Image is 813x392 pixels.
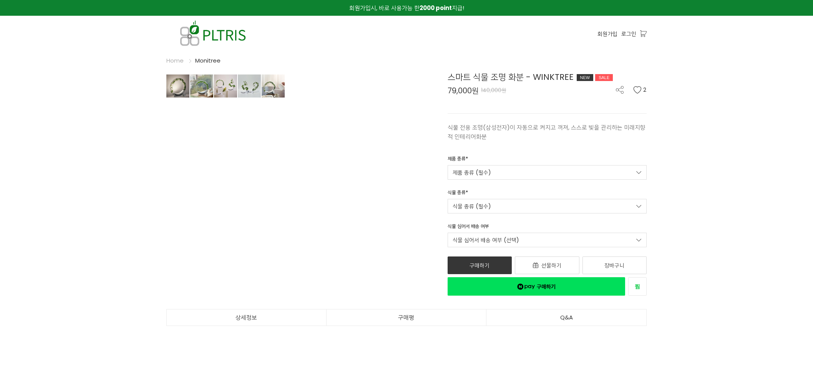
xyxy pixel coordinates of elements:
[448,189,468,199] div: 식물 종류
[420,4,452,12] strong: 2000 point
[541,261,561,269] span: 선물하기
[448,256,512,274] a: 구매하기
[448,71,647,83] div: 스마트 식물 조명 화분 - WINKTREE
[597,30,617,38] a: 회원가입
[582,256,647,274] a: 장바구니
[448,223,489,233] div: 식물 심어서 배송 여부
[621,30,636,38] a: 로그인
[195,56,221,65] a: Monitree
[448,123,647,141] p: 식물 전용 조명(삼성전자)이 자동으로 켜지고 꺼져, 스스로 빛을 관리하는 미래지향적 인테리어화분
[643,86,647,94] span: 2
[628,277,647,296] a: 새창
[166,56,184,65] a: Home
[448,199,647,213] a: 식물 종류 (필수)
[448,277,626,296] a: 새창
[595,74,613,81] div: SALE
[633,86,647,94] button: 2
[327,309,486,326] a: 구매평
[349,4,464,12] span: 회원가입시, 바로 사용가능 한 지급!
[481,86,506,94] span: 140,000원
[515,256,579,274] a: 선물하기
[448,155,468,165] div: 제품 종류
[448,165,647,180] a: 제품 종류 (필수)
[167,309,326,326] a: 상세정보
[448,233,647,247] a: 식물 심어서 배송 여부 (선택)
[486,309,646,326] a: Q&A
[448,87,479,94] span: 79,000원
[577,74,594,81] div: NEW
